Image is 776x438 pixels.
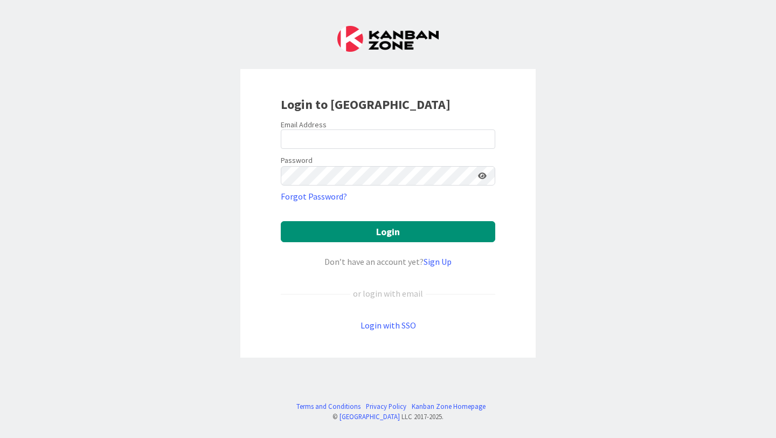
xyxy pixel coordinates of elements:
a: Sign Up [424,256,452,267]
div: or login with email [350,287,426,300]
a: Forgot Password? [281,190,347,203]
button: Login [281,221,495,242]
a: Login with SSO [361,320,416,331]
a: Terms and Conditions [296,401,361,412]
img: Kanban Zone [337,26,439,52]
label: Password [281,155,313,166]
b: Login to [GEOGRAPHIC_DATA] [281,96,451,113]
div: Don’t have an account yet? [281,255,495,268]
a: [GEOGRAPHIC_DATA] [339,412,400,421]
a: Privacy Policy [366,401,406,412]
label: Email Address [281,120,327,129]
a: Kanban Zone Homepage [412,401,486,412]
div: © LLC 2017- 2025 . [291,412,486,422]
